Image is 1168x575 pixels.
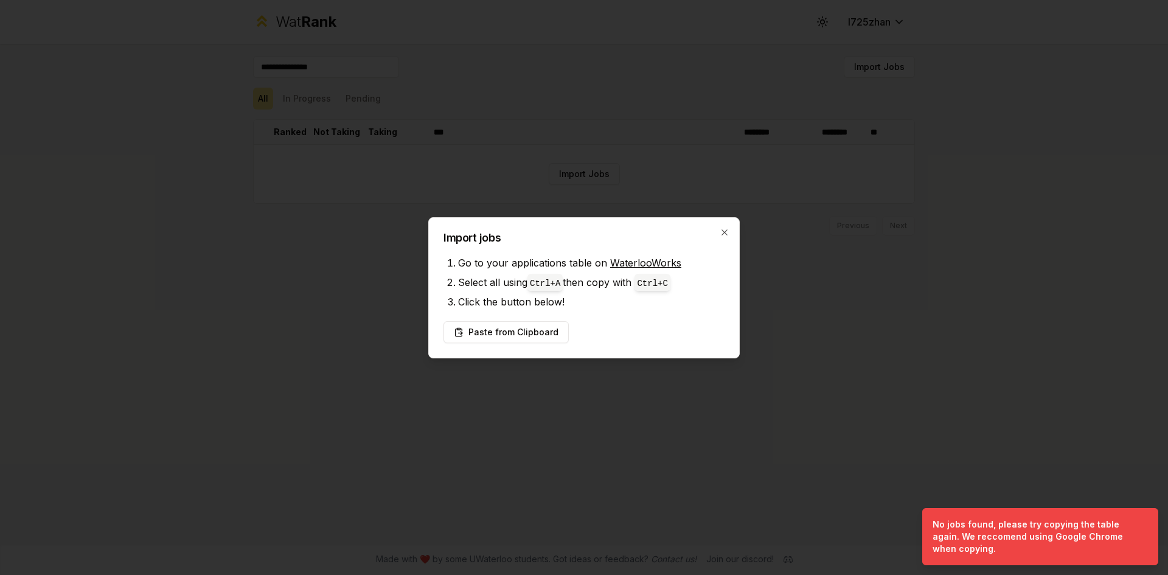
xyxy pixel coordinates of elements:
[458,292,725,312] li: Click the button below!
[530,279,560,288] code: Ctrl+ A
[443,232,725,243] h2: Import jobs
[610,257,681,269] a: WaterlooWorks
[458,253,725,273] li: Go to your applications table on
[443,321,569,343] button: Paste from Clipboard
[458,273,725,292] li: Select all using then copy with
[933,518,1143,555] div: No jobs found, please try copying the table again. We reccomend using Google Chrome when copying.
[637,279,667,288] code: Ctrl+ C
